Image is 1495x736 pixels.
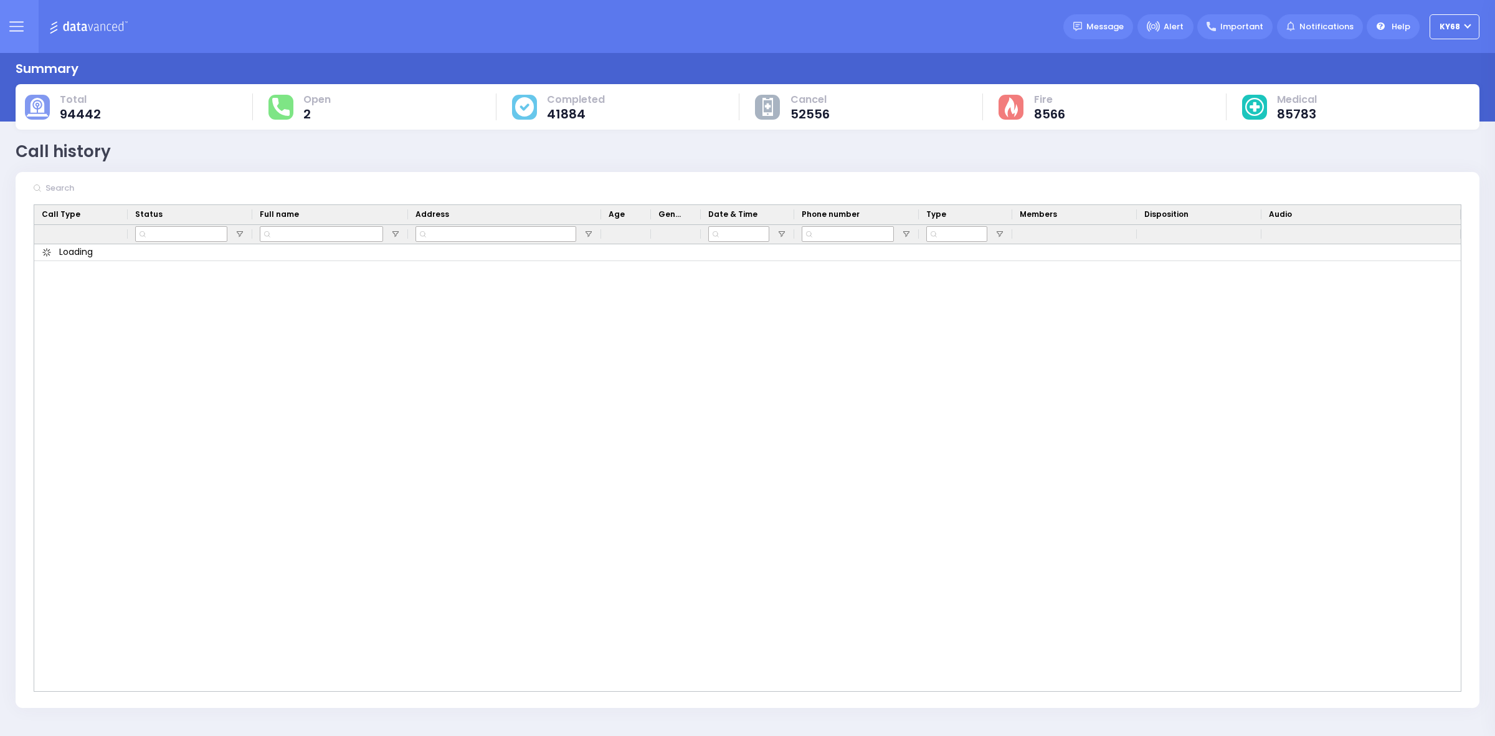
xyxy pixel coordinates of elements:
[260,209,299,220] span: Full name
[1144,209,1189,220] span: Disposition
[1220,21,1263,33] span: Important
[1430,14,1479,39] button: ky68
[926,226,987,242] input: Type Filter Input
[1086,21,1124,33] span: Message
[609,209,625,220] span: Age
[42,209,80,220] span: Call Type
[584,229,594,239] button: Open Filter Menu
[1299,21,1354,33] span: Notifications
[1269,209,1292,220] span: Audio
[272,98,290,115] img: total-response.svg
[16,140,111,164] div: Call history
[1277,93,1317,106] span: Medical
[515,97,534,116] img: cause-cover.svg
[995,229,1005,239] button: Open Filter Menu
[547,93,605,106] span: Completed
[708,209,757,220] span: Date & Time
[1005,97,1018,117] img: fire-cause.svg
[658,209,683,220] span: Gender
[303,93,331,106] span: Open
[802,226,894,242] input: Phone number Filter Input
[1277,108,1317,120] span: 85783
[790,93,830,106] span: Cancel
[415,209,449,220] span: Address
[708,226,769,242] input: Date & Time Filter Input
[1164,21,1184,33] span: Alert
[777,229,787,239] button: Open Filter Menu
[16,59,78,78] div: Summary
[260,226,383,242] input: Full name Filter Input
[135,226,227,242] input: Status Filter Input
[1034,108,1065,120] span: 8566
[42,176,229,200] input: Search
[926,209,946,220] span: Type
[60,108,101,120] span: 94442
[59,246,93,259] span: Loading
[1245,98,1264,117] img: medical-cause.svg
[303,108,331,120] span: 2
[27,98,48,117] img: total-cause.svg
[1020,209,1057,220] span: Members
[762,98,774,117] img: other-cause.svg
[1073,22,1083,31] img: message.svg
[49,19,132,34] img: Logo
[235,229,245,239] button: Open Filter Menu
[790,108,830,120] span: 52556
[802,209,860,220] span: Phone number
[415,226,576,242] input: Address Filter Input
[60,93,101,106] span: Total
[901,229,911,239] button: Open Filter Menu
[1440,21,1460,32] span: ky68
[135,209,163,220] span: Status
[391,229,401,239] button: Open Filter Menu
[1034,93,1065,106] span: Fire
[547,108,605,120] span: 41884
[1392,21,1410,33] span: Help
